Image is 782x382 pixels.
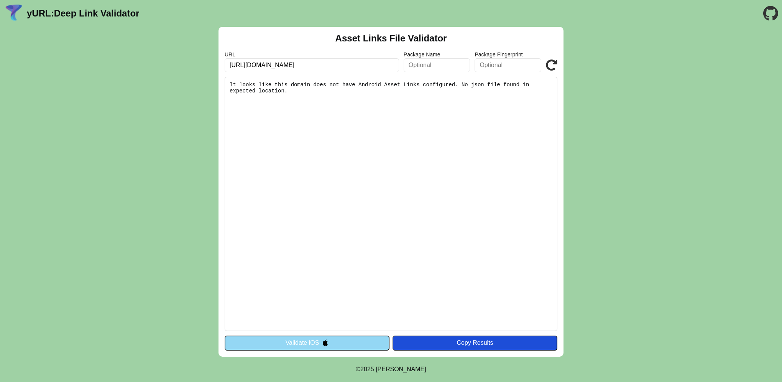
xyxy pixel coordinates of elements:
[404,51,470,58] label: Package Name
[4,3,24,23] img: yURL Logo
[393,336,557,350] button: Copy Results
[335,33,447,44] h2: Asset Links File Validator
[322,339,329,346] img: appleIcon.svg
[356,357,426,382] footer: ©
[27,8,139,19] a: yURL:Deep Link Validator
[396,339,554,346] div: Copy Results
[225,51,399,58] label: URL
[475,51,541,58] label: Package Fingerprint
[404,58,470,72] input: Optional
[225,336,389,350] button: Validate iOS
[225,77,557,331] pre: It looks like this domain does not have Android Asset Links configured. No json file found in exp...
[376,366,426,372] a: Michael Ibragimchayev's Personal Site
[475,58,541,72] input: Optional
[225,58,399,72] input: Required
[360,366,374,372] span: 2025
